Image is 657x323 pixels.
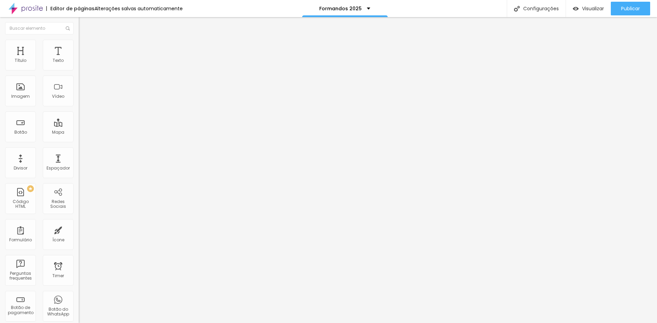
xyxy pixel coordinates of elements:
[5,22,74,35] input: Buscar elemento
[66,26,70,30] img: Icone
[44,307,72,317] div: Botão do WhatsApp
[52,238,64,242] div: Ícone
[52,94,64,99] div: Vídeo
[7,271,34,281] div: Perguntas frequentes
[53,58,64,63] div: Texto
[582,6,604,11] span: Visualizar
[52,130,64,135] div: Mapa
[47,166,70,171] div: Espaçador
[611,2,650,15] button: Publicar
[514,6,520,12] img: Icone
[52,273,64,278] div: Timer
[79,17,657,323] iframe: Editor
[94,6,183,11] div: Alterações salvas automaticamente
[573,6,579,12] img: view-1.svg
[14,166,27,171] div: Divisor
[15,58,26,63] div: Título
[7,199,34,209] div: Código HTML
[9,238,32,242] div: Formulário
[14,130,27,135] div: Botão
[7,305,34,315] div: Botão de pagamento
[11,94,30,99] div: Imagem
[621,6,640,11] span: Publicar
[44,199,72,209] div: Redes Sociais
[566,2,611,15] button: Visualizar
[319,6,362,11] p: Formandos 2025
[46,6,94,11] div: Editor de páginas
